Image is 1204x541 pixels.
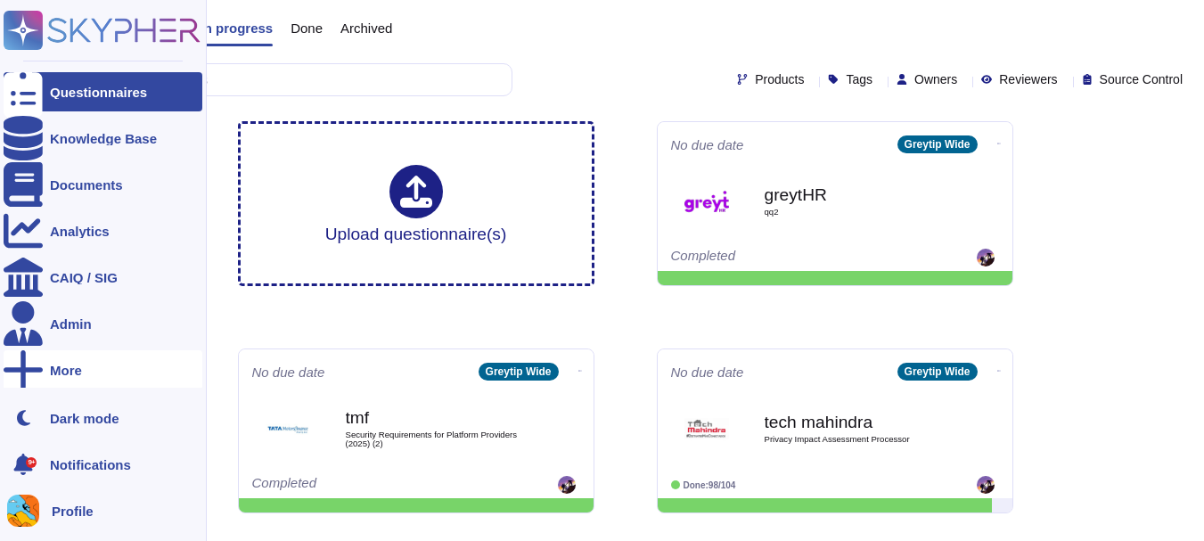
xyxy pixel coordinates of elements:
div: Completed [671,249,889,266]
input: Search by keywords [70,64,512,95]
img: Logo [684,406,729,451]
span: Done: 98/104 [684,480,736,490]
span: No due date [252,365,325,379]
span: In progress [200,21,273,35]
img: user [977,476,995,494]
span: Reviewers [999,73,1057,86]
a: Documents [4,165,202,204]
span: Security Requirements for Platform Providers (2025) (2) [346,430,524,447]
div: CAIQ / SIG [50,271,118,284]
a: Admin [4,304,202,343]
span: Done [291,21,323,35]
b: greytHR [765,186,943,203]
img: user [558,476,576,494]
div: Analytics [50,225,110,238]
b: tmf [346,409,524,426]
a: Analytics [4,211,202,250]
img: user [977,249,995,266]
b: tech mahindra [765,414,943,430]
div: Documents [50,178,123,192]
span: Notifications [50,458,131,471]
div: 9+ [26,457,37,468]
div: Greytip Wide [897,363,978,381]
div: Greytip Wide [897,135,978,153]
span: No due date [671,138,744,152]
span: Source Control [1100,73,1183,86]
a: CAIQ / SIG [4,258,202,297]
span: Privacy Impact Assessment Processor [765,435,943,444]
div: Greytip Wide [479,363,559,381]
span: Owners [914,73,957,86]
div: Upload questionnaire(s) [325,165,507,242]
span: qq2 [765,208,943,217]
div: Knowledge Base [50,132,157,145]
img: Logo [684,179,729,224]
div: Admin [50,317,92,331]
div: Completed [252,476,471,494]
span: Archived [340,21,392,35]
span: Products [755,73,804,86]
span: No due date [671,365,744,379]
span: Tags [846,73,872,86]
img: user [7,495,39,527]
div: Dark mode [50,412,119,425]
span: Profile [52,504,94,518]
a: Questionnaires [4,72,202,111]
div: More [50,364,82,377]
button: user [4,491,52,530]
div: Questionnaires [50,86,147,99]
img: Logo [266,406,310,451]
a: Knowledge Base [4,119,202,158]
